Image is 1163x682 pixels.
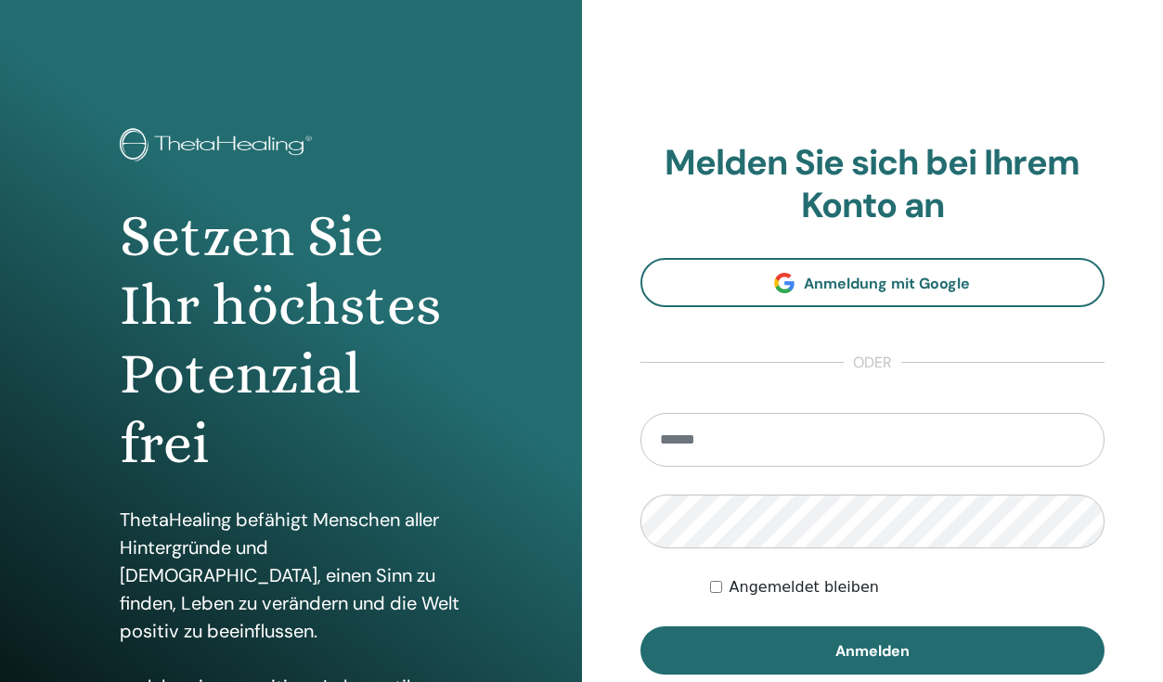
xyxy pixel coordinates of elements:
a: Anmeldung mit Google [640,258,1105,307]
div: Keep me authenticated indefinitely or until I manually logout [710,576,1105,598]
h1: Setzen Sie Ihr höchstes Potenzial frei [120,202,461,479]
span: oder [844,352,901,374]
span: Anmeldung mit Google [804,274,970,293]
span: Anmelden [835,641,910,661]
label: Angemeldet bleiben [730,576,879,598]
h2: Melden Sie sich bei Ihrem Konto an [640,142,1105,226]
button: Anmelden [640,626,1105,675]
p: ThetaHealing befähigt Menschen aller Hintergründe und [DEMOGRAPHIC_DATA], einen Sinn zu finden, L... [120,506,461,645]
